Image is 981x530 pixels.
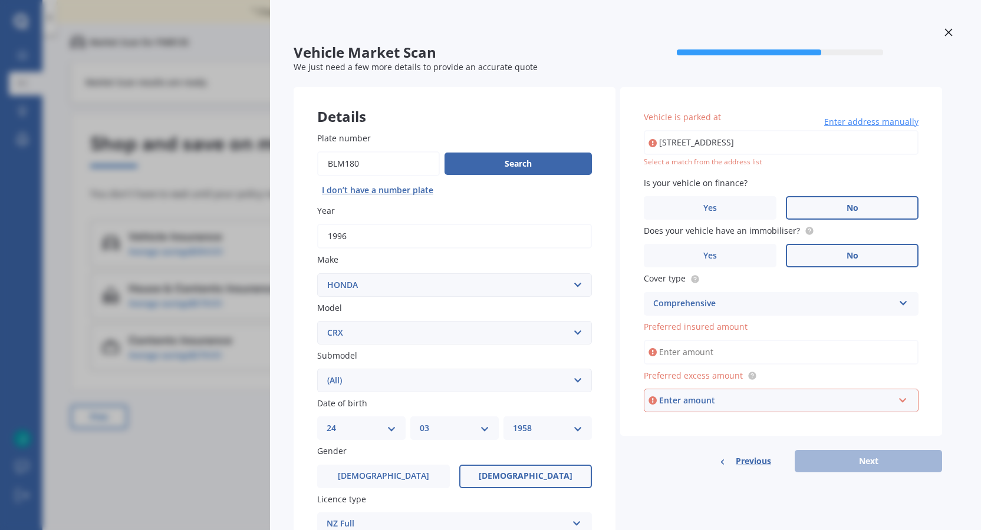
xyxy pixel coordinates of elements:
input: Enter address [644,130,919,155]
div: Enter amount [659,394,894,407]
span: Make [317,254,338,266]
span: Model [317,302,342,313]
span: Preferred insured amount [644,321,748,332]
div: Select a match from the address list [644,157,919,167]
span: Licence type [317,493,366,505]
span: Yes [703,251,717,261]
span: Plate number [317,132,371,144]
span: We just need a few more details to provide an accurate quote [294,61,538,72]
input: Enter amount [644,340,919,365]
span: Cover type [644,273,686,284]
span: Is your vehicle on finance? [644,177,748,188]
span: Vehicle Market Scan [294,44,618,61]
span: Preferred excess amount [644,370,743,381]
div: Details [294,87,615,122]
span: Submodel [317,350,357,361]
div: Comprehensive [653,297,894,311]
span: Year [317,205,335,216]
span: No [847,203,858,213]
span: [DEMOGRAPHIC_DATA] [479,471,572,481]
button: I don’t have a number plate [317,181,438,200]
span: Yes [703,203,717,213]
input: YYYY [317,224,592,249]
input: Enter plate number [317,151,440,176]
span: Does your vehicle have an immobiliser? [644,225,800,236]
button: Search [445,153,592,175]
span: [DEMOGRAPHIC_DATA] [338,471,429,481]
span: No [847,251,858,261]
span: Previous [736,452,771,470]
span: Enter address manually [824,116,919,128]
span: Date of birth [317,397,367,409]
span: Gender [317,446,347,457]
span: Vehicle is parked at [644,111,721,122]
